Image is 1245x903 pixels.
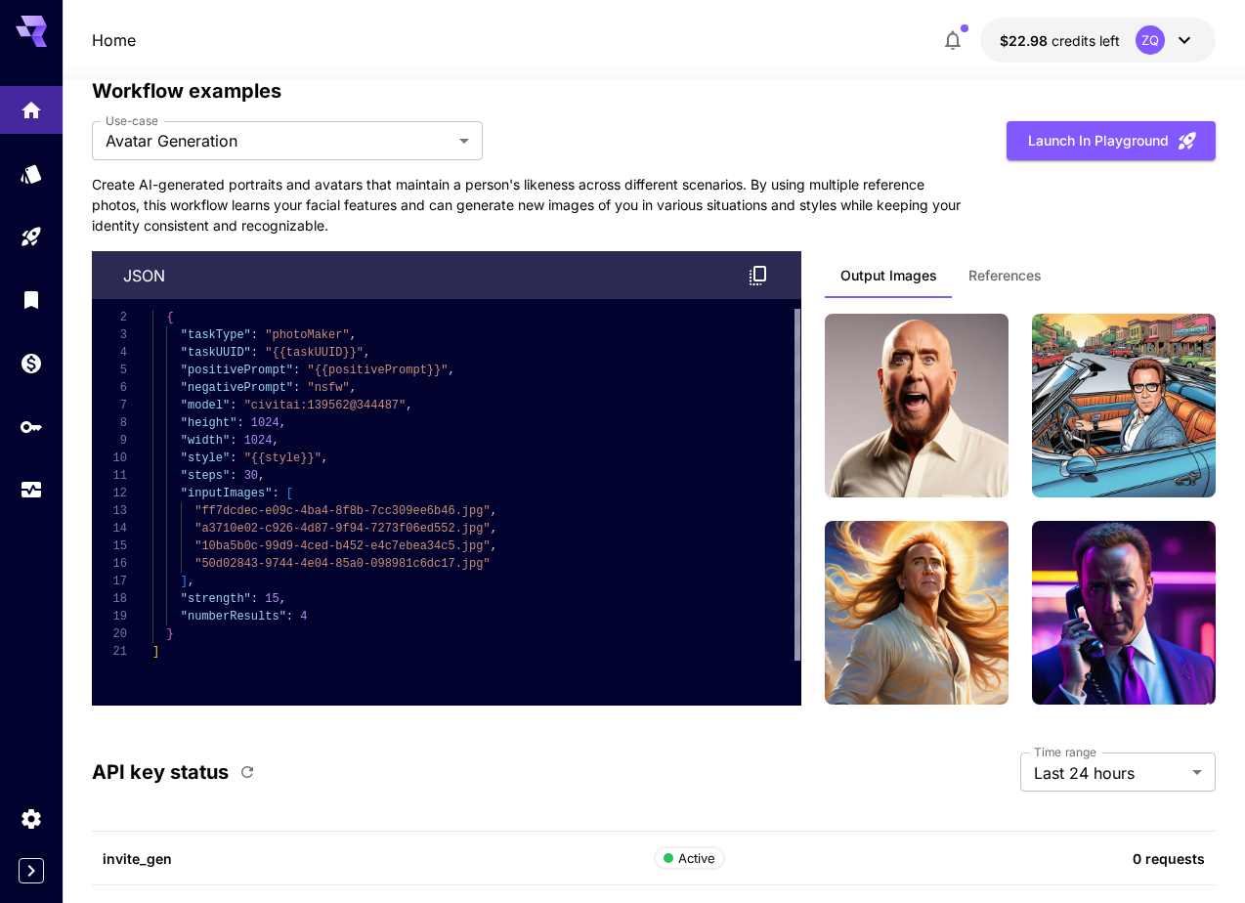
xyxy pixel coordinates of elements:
span: "10ba5b0c-99d9-4ced-b452-e4c7ebea34c5.jpg" [194,539,490,553]
span: "style" [181,451,230,465]
span: : [230,434,236,448]
span: [ [286,487,293,500]
span: : [251,592,258,606]
span: , [449,364,455,377]
div: $22.97812 [1000,30,1120,51]
button: Expand sidebar [19,858,44,883]
span: , [273,434,279,448]
div: Home [20,92,43,116]
div: 15 [92,537,127,555]
span: "numberResults" [181,610,286,623]
span: , [188,575,194,588]
span: , [491,539,497,553]
button: $22.97812ZQ [980,18,1216,63]
span: Last 24 hours [1034,761,1184,785]
span: , [279,592,286,606]
div: 7 [92,397,127,414]
span: "taskUUID" [181,346,251,360]
span: "height" [181,416,237,430]
p: json [123,264,165,287]
span: ] [181,575,188,588]
div: API Keys [20,414,43,439]
button: Launch in Playground [1007,121,1216,161]
span: "ff7dcdec-e09c-4ba4-8f8b-7cc309ee6b46.jpg" [194,504,490,518]
div: 14 [92,520,127,537]
span: "nsfw" [308,381,350,395]
span: 1024 [244,434,273,448]
label: Use-case [106,112,157,129]
span: : [286,610,293,623]
div: 9 [92,432,127,450]
span: : [293,381,300,395]
span: credits left [1052,32,1120,49]
span: : [230,399,236,412]
div: 17 [92,573,127,590]
span: , [322,451,328,465]
img: closeup man rwre on the phone, wearing a suit [1032,521,1216,705]
span: "{{positivePrompt}}" [308,364,449,377]
span: : [251,346,258,360]
div: 10 [92,450,127,467]
span: : [230,469,236,483]
span: "steps" [181,469,230,483]
div: 21 [92,643,127,661]
div: 11 [92,467,127,485]
span: , [407,399,413,412]
span: 1024 [251,416,279,430]
span: "negativePrompt" [181,381,293,395]
nav: breadcrumb [92,28,136,52]
span: , [350,381,357,395]
div: Playground [20,225,43,249]
div: 19 [92,608,127,625]
span: , [258,469,265,483]
a: Home [92,28,136,52]
img: man rwre long hair, enjoying sun and wind [825,314,1009,497]
span: , [279,416,286,430]
span: , [350,328,357,342]
p: 0 requests [874,848,1204,869]
span: Avatar Generation [106,129,451,152]
div: 12 [92,485,127,502]
div: 6 [92,379,127,397]
div: Wallet [20,351,43,375]
div: Settings [20,806,43,831]
span: : [273,487,279,500]
span: "50d02843-9744-4e04-85a0-098981c6dc17.jpg" [194,557,490,571]
span: "{{taskUUID}}" [265,346,364,360]
span: "strength" [181,592,251,606]
span: , [364,346,370,360]
span: $22.98 [1000,32,1052,49]
span: ] [152,645,159,659]
div: 2 [92,309,127,326]
div: 4 [92,344,127,362]
img: man rwre in a convertible car [1032,314,1216,497]
div: Active [664,849,715,869]
div: Library [20,287,43,312]
span: Output Images [840,267,937,284]
span: "civitai:139562@344487" [244,399,407,412]
p: Workflow examples [92,76,1216,106]
img: man rwre long hair, enjoying sun and wind` - Style: `Fantasy art [825,521,1009,705]
span: References [968,267,1042,284]
span: "photoMaker" [265,328,349,342]
span: : [251,328,258,342]
span: } [167,627,174,641]
div: 8 [92,414,127,432]
span: "a3710e02-c926-4d87-9f94-7273f06ed552.jpg" [194,522,490,536]
span: "taskType" [181,328,251,342]
div: 13 [92,502,127,520]
span: : [237,416,244,430]
p: Create AI-generated portraits and avatars that maintain a person's likeness across different scen... [92,174,971,236]
span: : [293,364,300,377]
div: Usage [20,478,43,502]
div: Models [20,161,43,186]
div: 5 [92,362,127,379]
span: 30 [244,469,258,483]
label: Time range [1034,744,1096,760]
div: 16 [92,555,127,573]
